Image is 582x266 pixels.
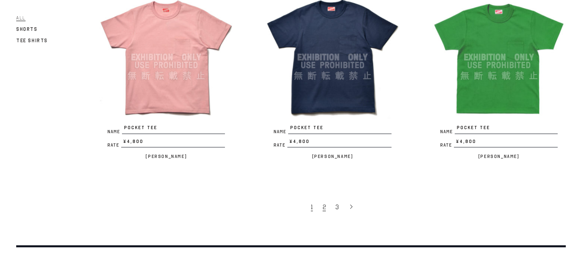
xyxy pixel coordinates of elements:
[454,138,558,148] span: ¥4,800
[99,151,233,161] p: [PERSON_NAME]
[455,124,558,134] span: POCKET TEE
[432,151,566,161] p: [PERSON_NAME]
[265,151,399,161] p: [PERSON_NAME]
[323,203,326,211] span: 2
[274,130,288,134] span: Name
[311,203,313,211] span: 1
[440,143,454,147] span: Rate
[336,203,339,211] span: 3
[122,124,225,134] span: POCKET TEE
[319,198,332,215] a: 2
[332,198,344,215] a: 3
[16,24,38,34] a: Shorts
[274,143,287,147] span: Rate
[107,143,121,147] span: Rate
[16,26,38,32] span: Shorts
[107,130,122,134] span: Name
[16,36,48,45] a: Tee Shirts
[16,15,26,21] span: All
[440,130,455,134] span: Name
[16,38,48,43] span: Tee Shirts
[287,138,391,148] span: ¥4,800
[121,138,225,148] span: ¥4,800
[16,13,26,23] a: All
[288,124,391,134] span: POCKET TEE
